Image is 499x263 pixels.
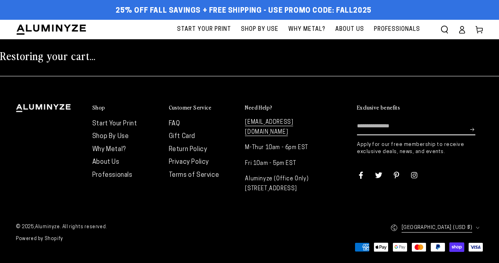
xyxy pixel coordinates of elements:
h2: Customer Service [169,104,211,111]
a: Gift Card [169,133,195,140]
p: M-Thur 10am - 6pm EST [245,143,314,153]
a: Terms of Service [169,172,219,178]
span: Why Metal? [288,25,325,34]
summary: Customer Service [169,104,237,112]
span: 25% off FALL Savings + Free Shipping - Use Promo Code: FALL2025 [116,7,372,15]
h2: Shop [92,104,105,111]
a: Privacy Policy [169,159,209,165]
span: [GEOGRAPHIC_DATA] (USD $) [402,223,472,232]
a: About Us [331,20,368,39]
a: Start Your Print [92,121,137,127]
a: Professionals [370,20,424,39]
button: Subscribe [470,117,475,141]
a: Shop By Use [237,20,282,39]
a: Start Your Print [173,20,235,39]
summary: Exclusive benefits [357,104,483,112]
h2: Need Help? [245,104,272,111]
summary: Search our site [436,21,453,38]
p: Apply for our free membership to receive exclusive deals, news, and events. [357,141,483,155]
small: © 2025, . All rights reserved. [16,221,250,233]
summary: Need Help? [245,104,314,112]
span: About Us [335,25,364,34]
h2: Exclusive benefits [357,104,400,111]
a: Why Metal? [92,146,126,153]
a: Why Metal? [284,20,329,39]
span: Shop By Use [241,25,278,34]
summary: Shop [92,104,161,112]
a: [EMAIL_ADDRESS][DOMAIN_NAME] [245,119,293,136]
span: Start Your Print [177,25,231,34]
a: Return Policy [169,146,207,153]
a: Powered by Shopify [16,237,63,241]
a: Professionals [92,172,133,178]
p: Fri 10am - 5pm EST [245,159,314,168]
span: Professionals [374,25,420,34]
a: About Us [92,159,120,165]
a: Shop By Use [92,133,129,140]
a: Aluminyze [35,225,60,229]
button: [GEOGRAPHIC_DATA] (USD $) [391,219,483,236]
a: FAQ [169,121,180,127]
p: Aluminyze (Office Only) [STREET_ADDRESS] [245,174,314,194]
img: Aluminyze [16,24,87,36]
